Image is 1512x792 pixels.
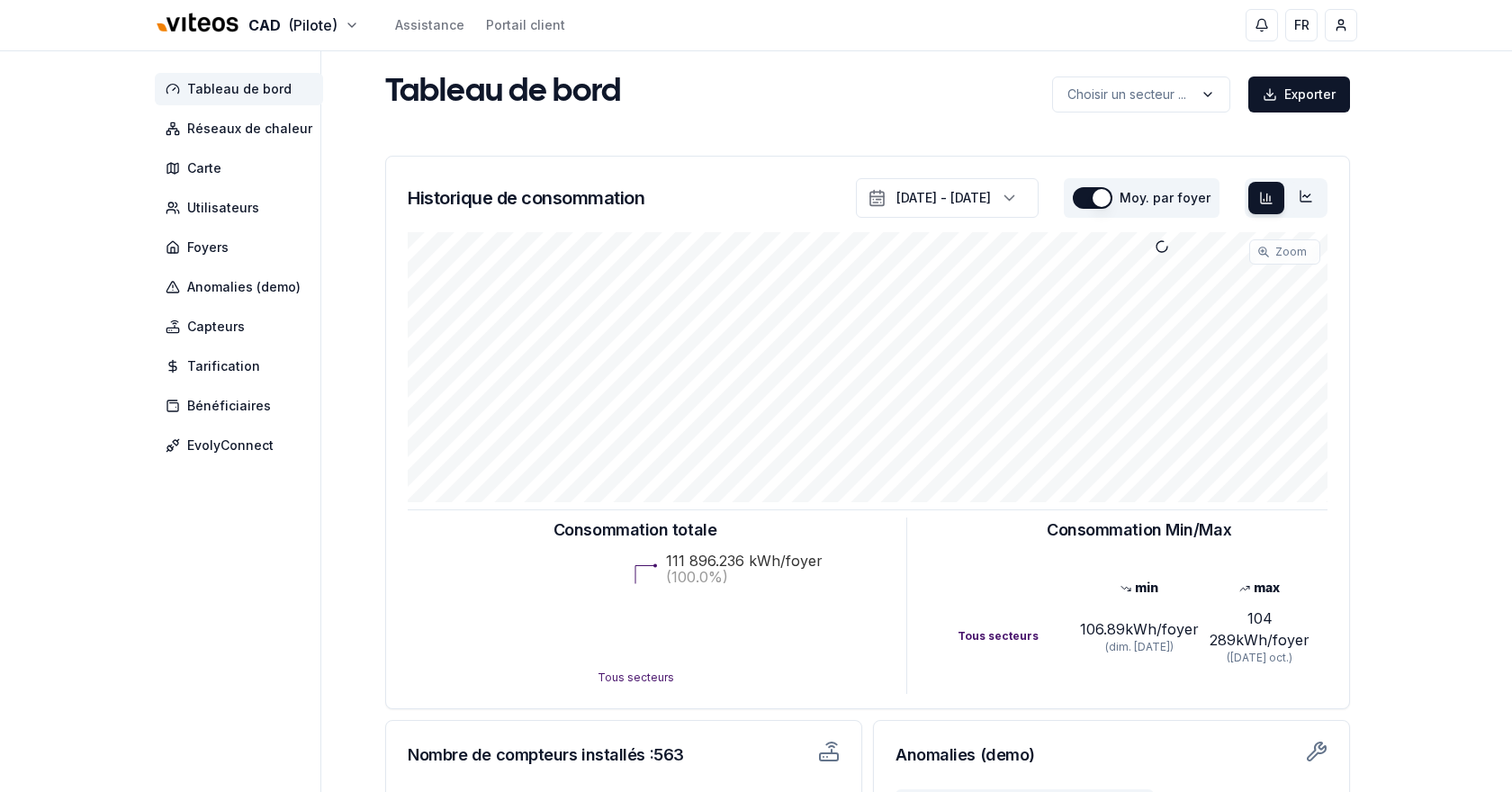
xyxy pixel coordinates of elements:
[597,670,673,684] text: Tous secteurs
[187,199,259,217] span: Utilisateurs
[155,429,330,462] a: EvolyConnect
[187,318,245,336] span: Capteurs
[553,517,716,543] h3: Consommation totale
[958,629,1078,643] div: Tous secteurs
[1275,245,1307,259] span: Zoom
[385,75,621,111] h1: Tableau de bord
[155,192,330,224] a: Utilisateurs
[187,238,229,256] span: Foyers
[288,14,337,36] span: (Pilote)
[1285,9,1318,41] button: FR
[155,6,359,45] button: CAD(Pilote)
[155,112,330,145] a: Réseaux de chaleur
[248,14,281,36] span: CAD
[155,231,330,264] a: Foyers
[1120,192,1210,204] label: Moy. par foyer
[1200,607,1320,651] div: 104 289 kWh/foyer
[155,73,330,105] a: Tableau de bord
[1200,579,1320,597] div: max
[666,552,823,570] text: 111 896.236 kWh/foyer
[187,397,271,415] span: Bénéficiaires
[187,357,260,375] span: Tarification
[155,2,241,45] img: Viteos - CAD Logo
[1248,76,1350,112] button: Exporter
[1294,16,1309,34] span: FR
[187,436,274,454] span: EvolyConnect
[155,310,330,343] a: Capteurs
[408,185,644,211] h3: Historique de consommation
[1078,640,1199,654] div: (dim. [DATE])
[666,568,728,586] text: (100.0%)
[1078,579,1199,597] div: min
[187,159,221,177] span: Carte
[856,178,1039,218] button: [DATE] - [DATE]
[395,16,464,34] a: Assistance
[486,16,565,34] a: Portail client
[1052,76,1230,112] button: label
[187,278,301,296] span: Anomalies (demo)
[155,390,330,422] a: Bénéficiaires
[155,350,330,382] a: Tarification
[155,271,330,303] a: Anomalies (demo)
[895,742,1327,768] h3: Anomalies (demo)
[896,189,991,207] div: [DATE] - [DATE]
[1200,651,1320,665] div: ([DATE] oct.)
[187,120,312,138] span: Réseaux de chaleur
[1078,618,1199,640] div: 106.89 kWh/foyer
[1067,85,1186,103] p: Choisir un secteur ...
[187,80,292,98] span: Tableau de bord
[155,152,330,184] a: Carte
[1047,517,1231,543] h3: Consommation Min/Max
[408,742,720,768] h3: Nombre de compteurs installés : 563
